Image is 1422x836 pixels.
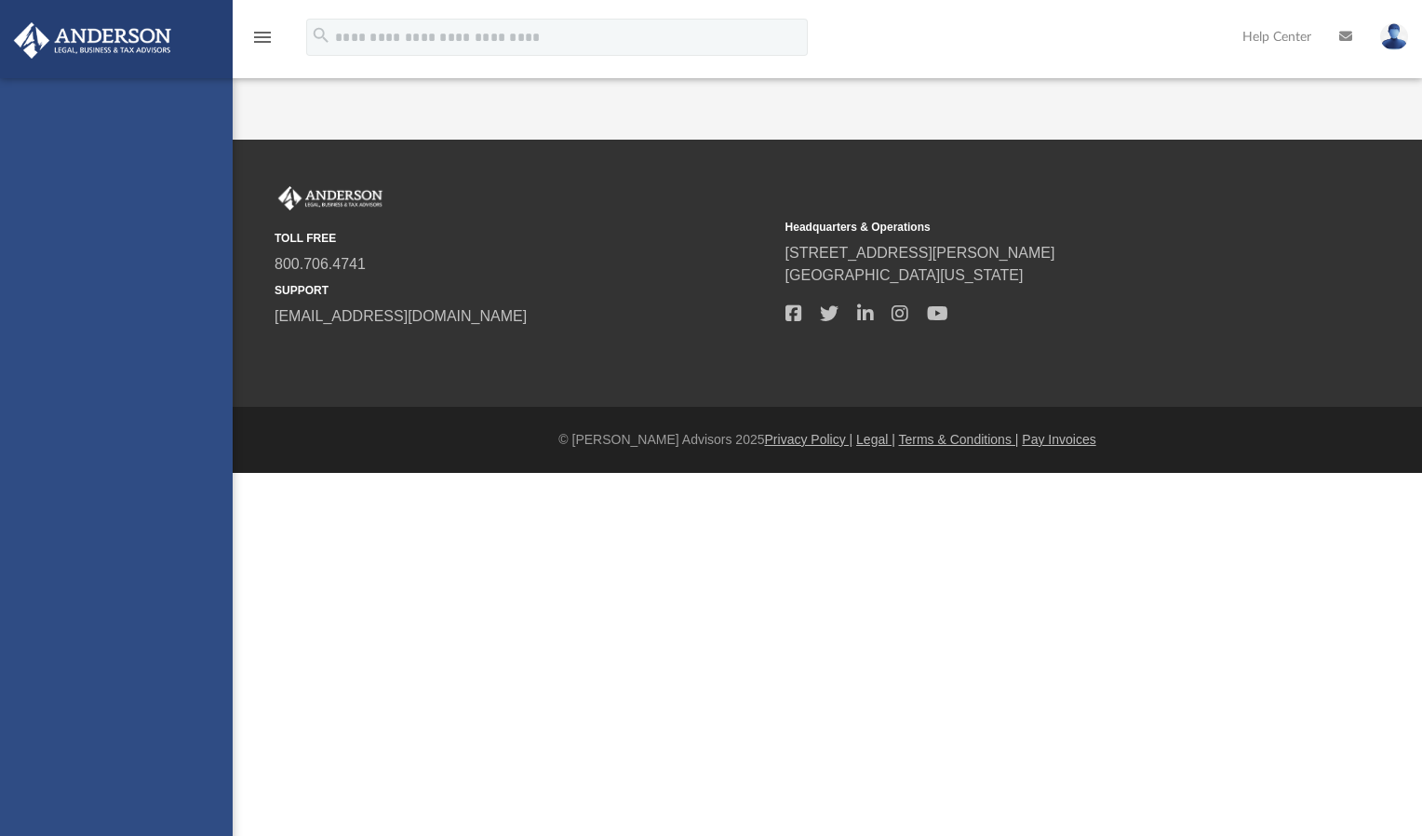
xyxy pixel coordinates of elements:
[275,308,527,324] a: [EMAIL_ADDRESS][DOMAIN_NAME]
[311,25,331,46] i: search
[765,432,853,447] a: Privacy Policy |
[1380,23,1408,50] img: User Pic
[233,430,1422,450] div: © [PERSON_NAME] Advisors 2025
[8,22,177,59] img: Anderson Advisors Platinum Portal
[856,432,895,447] a: Legal |
[275,186,386,210] img: Anderson Advisors Platinum Portal
[275,256,366,272] a: 800.706.4741
[785,245,1055,261] a: [STREET_ADDRESS][PERSON_NAME]
[1022,432,1095,447] a: Pay Invoices
[785,219,1283,236] small: Headquarters & Operations
[275,282,772,299] small: SUPPORT
[275,230,772,247] small: TOLL FREE
[251,35,274,48] a: menu
[251,26,274,48] i: menu
[899,432,1019,447] a: Terms & Conditions |
[785,267,1024,283] a: [GEOGRAPHIC_DATA][US_STATE]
